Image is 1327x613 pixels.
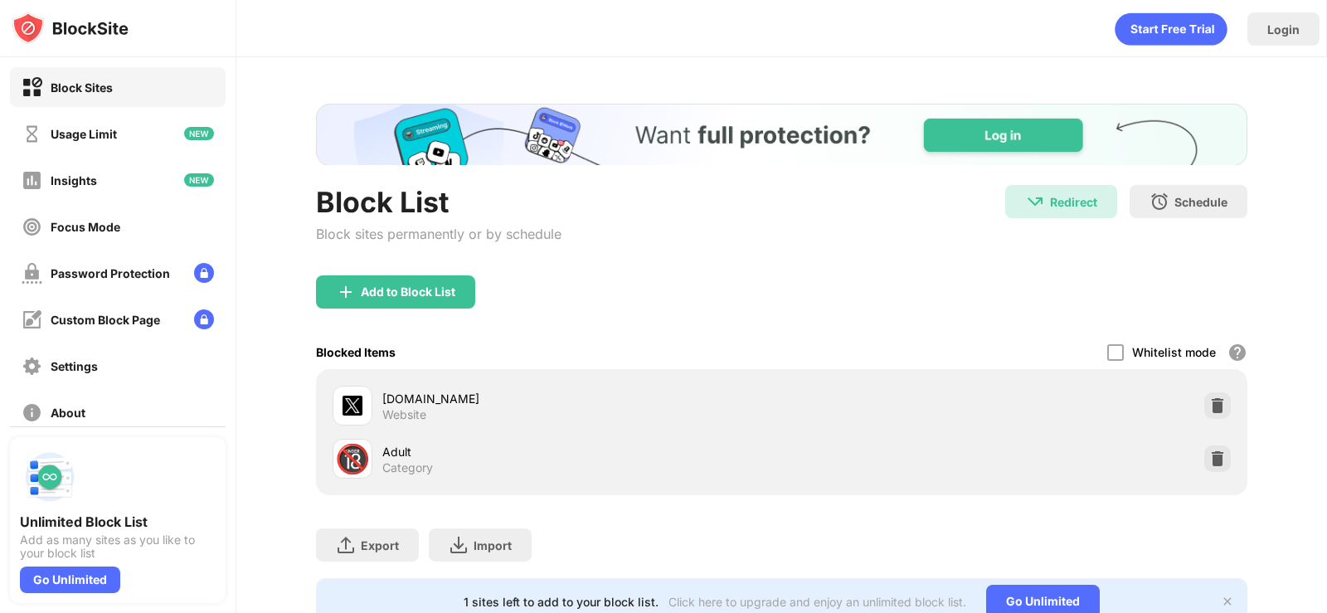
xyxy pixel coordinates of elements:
img: password-protection-off.svg [22,263,42,284]
div: 🔞 [335,442,370,476]
iframe: Banner [316,104,1247,165]
div: Unlimited Block List [20,513,216,530]
img: insights-off.svg [22,170,42,191]
div: Adult [382,443,782,460]
div: Whitelist mode [1132,345,1216,359]
img: customize-block-page-off.svg [22,309,42,330]
div: Custom Block Page [51,313,160,327]
div: Export [361,538,399,552]
div: Block Sites [51,80,113,95]
img: focus-off.svg [22,216,42,237]
div: 1 sites left to add to your block list. [464,595,659,609]
div: Focus Mode [51,220,120,234]
div: Import [474,538,512,552]
div: Add to Block List [361,285,455,299]
div: Click here to upgrade and enjoy an unlimited block list. [668,595,966,609]
div: Block List [316,185,561,219]
img: new-icon.svg [184,127,214,140]
img: lock-menu.svg [194,309,214,329]
div: Blocked Items [316,345,396,359]
div: Password Protection [51,266,170,280]
img: favicons [343,396,362,416]
img: time-usage-off.svg [22,124,42,144]
img: new-icon.svg [184,173,214,187]
img: about-off.svg [22,402,42,423]
div: Website [382,407,426,422]
div: Add as many sites as you like to your block list [20,533,216,560]
div: Redirect [1050,195,1097,209]
img: push-block-list.svg [20,447,80,507]
div: Schedule [1174,195,1227,209]
img: logo-blocksite.svg [12,12,129,45]
img: settings-off.svg [22,356,42,377]
div: [DOMAIN_NAME] [382,390,782,407]
div: Login [1267,22,1300,36]
div: Block sites permanently or by schedule [316,226,561,242]
div: About [51,406,85,420]
img: lock-menu.svg [194,263,214,283]
img: x-button.svg [1221,595,1234,608]
img: block-on.svg [22,77,42,98]
div: Insights [51,173,97,187]
div: Category [382,460,433,475]
div: Usage Limit [51,127,117,141]
div: Settings [51,359,98,373]
div: Go Unlimited [20,567,120,593]
div: animation [1115,12,1227,46]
